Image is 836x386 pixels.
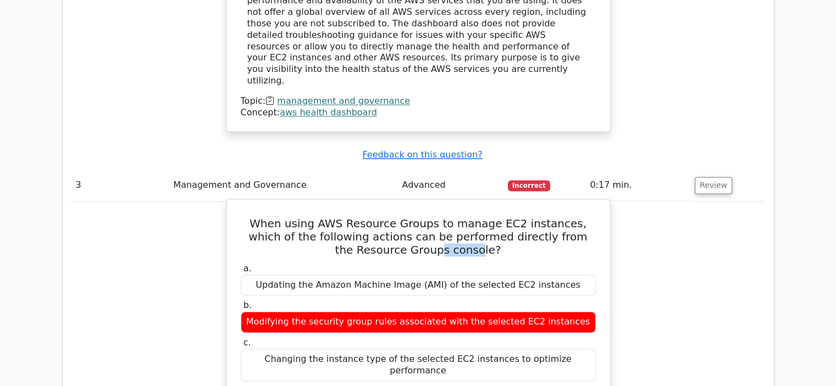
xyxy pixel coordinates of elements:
span: b. [243,300,252,310]
h5: When using AWS Resource Groups to manage EC2 instances, which of the following actions can be per... [240,217,597,256]
a: Feedback on this question? [362,149,482,160]
div: Updating the Amazon Machine Image (AMI) of the selected EC2 instances [241,275,596,296]
div: Changing the instance type of the selected EC2 instances to optimize performance [241,349,596,382]
td: Management and Governance [169,170,397,201]
span: Incorrect [508,180,550,191]
td: 0:17 min. [585,170,690,201]
td: Advanced [398,170,503,201]
span: c. [243,337,251,348]
td: 3 [71,170,169,201]
a: management and governance [277,96,410,106]
span: a. [243,263,252,273]
button: Review [695,177,732,194]
div: Modifying the security group rules associated with the selected EC2 instances [241,311,596,333]
div: Topic: [241,96,596,107]
div: Concept: [241,107,596,119]
a: aws health dashboard [280,107,377,118]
